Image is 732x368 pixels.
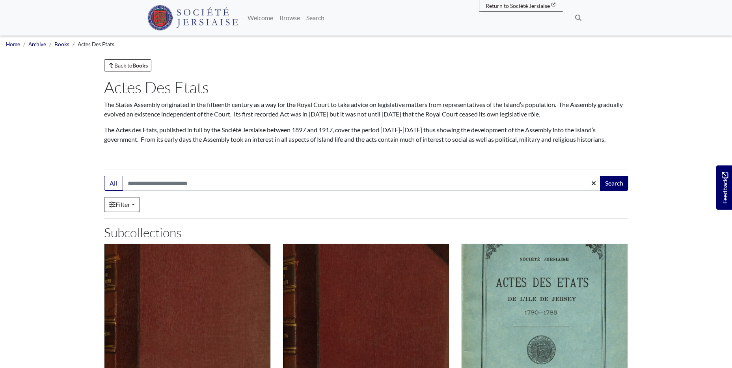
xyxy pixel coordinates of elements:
[486,2,550,9] span: Return to Société Jersiaise
[54,41,69,47] a: Books
[147,5,238,30] img: Société Jersiaise
[720,172,730,204] span: Feedback
[104,59,152,71] a: Back toBooks
[104,100,628,119] p: The States Assembly originated in the fifteenth century as a way for the Royal Court to take advi...
[716,165,732,210] a: Would you like to provide feedback?
[78,41,114,47] span: Actes Des Etats
[104,78,628,97] h1: Actes Des Etats
[104,225,628,240] h2: Subcollections
[104,176,123,191] button: All
[244,10,276,26] a: Welcome
[28,41,46,47] a: Archive
[276,10,303,26] a: Browse
[147,3,238,32] a: Société Jersiaise logo
[600,176,628,191] button: Search
[132,62,148,69] strong: Books
[104,197,140,212] a: Filter
[303,10,328,26] a: Search
[104,125,628,144] p: The Actes des Etats, published in full by the Société Jersiaise between 1897 and 1917, cover the ...
[123,176,601,191] input: Search this collection...
[6,41,20,47] a: Home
